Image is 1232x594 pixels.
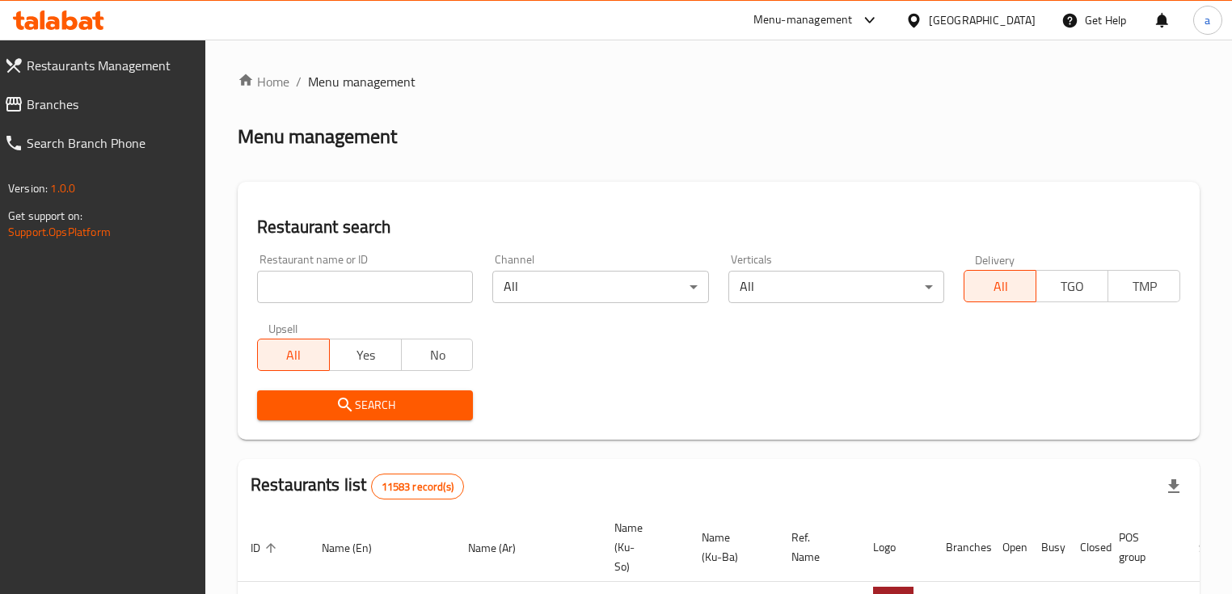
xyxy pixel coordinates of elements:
th: Open [989,513,1028,582]
label: Delivery [975,254,1015,265]
button: No [401,339,474,371]
span: No [408,343,467,367]
div: All [492,271,708,303]
button: Yes [329,339,402,371]
span: TGO [1043,275,1102,298]
span: Name (Ku-Ba) [702,528,759,567]
a: Support.OpsPlatform [8,221,111,242]
h2: Restaurants list [251,473,464,499]
h2: Menu management [238,124,397,150]
h2: Restaurant search [257,215,1180,239]
div: Export file [1154,467,1193,506]
button: All [257,339,330,371]
th: Busy [1028,513,1067,582]
span: Name (Ku-So) [614,518,669,576]
button: TMP [1108,270,1180,302]
span: Search [270,395,460,415]
span: ID [251,538,281,558]
span: 11583 record(s) [372,479,463,495]
span: Get support on: [8,205,82,226]
span: Branches [27,95,193,114]
span: Name (En) [322,538,393,558]
div: Menu-management [753,11,853,30]
th: Logo [860,513,933,582]
input: Search for restaurant name or ID.. [257,271,473,303]
li: / [296,72,302,91]
div: All [728,271,944,303]
span: All [971,275,1030,298]
div: Total records count [371,474,464,499]
span: Restaurants Management [27,56,193,75]
th: Closed [1067,513,1106,582]
button: Search [257,390,473,420]
nav: breadcrumb [238,72,1200,91]
a: Home [238,72,289,91]
span: 1.0.0 [50,178,75,199]
span: Menu management [308,72,416,91]
span: Ref. Name [791,528,841,567]
label: Upsell [268,322,298,334]
span: POS group [1119,528,1167,567]
span: Yes [336,343,395,367]
span: Search Branch Phone [27,133,193,153]
button: TGO [1036,270,1108,302]
th: Branches [933,513,989,582]
div: [GEOGRAPHIC_DATA] [929,11,1036,29]
span: Version: [8,178,48,199]
span: All [264,343,323,367]
span: a [1205,11,1210,29]
button: All [964,270,1036,302]
span: Name (Ar) [468,538,537,558]
span: TMP [1115,275,1174,298]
